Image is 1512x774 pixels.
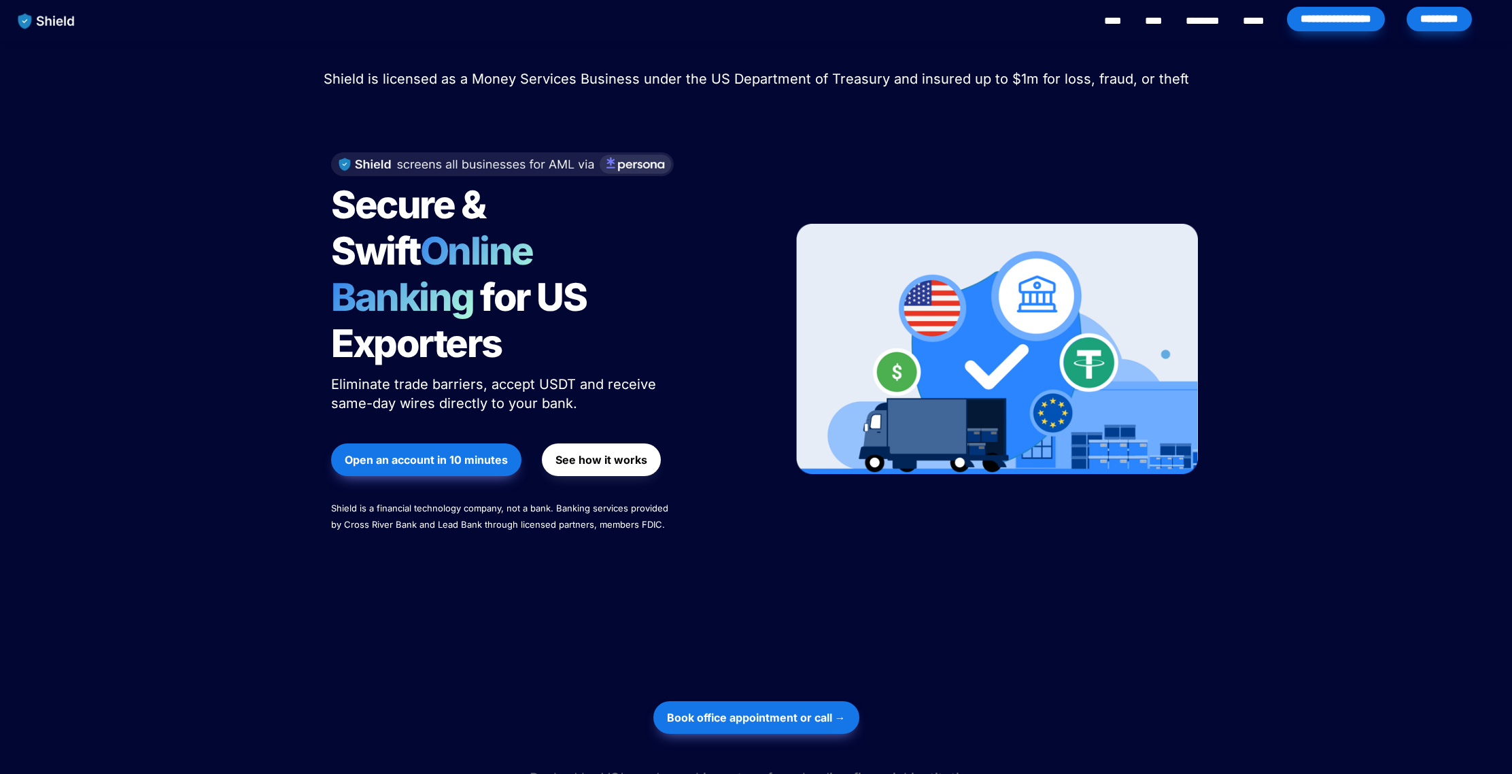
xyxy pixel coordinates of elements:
[331,274,593,367] span: for US Exporters
[331,503,671,530] span: Shield is a financial technology company, not a bank. Banking services provided by Cross River Ba...
[12,7,82,35] img: website logo
[331,376,660,411] span: Eliminate trade barriers, accept USDT and receive same-day wires directly to your bank.
[324,71,1189,87] span: Shield is licensed as a Money Services Business under the US Department of Treasury and insured u...
[653,694,859,741] a: Book office appointment or call →
[653,701,859,734] button: Book office appointment or call →
[542,443,661,476] button: See how it works
[331,443,521,476] button: Open an account in 10 minutes
[331,228,547,320] span: Online Banking
[667,711,846,724] strong: Book office appointment or call →
[331,437,521,483] a: Open an account in 10 minutes
[345,453,508,467] strong: Open an account in 10 minutes
[555,453,647,467] strong: See how it works
[331,182,492,274] span: Secure & Swift
[542,437,661,483] a: See how it works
